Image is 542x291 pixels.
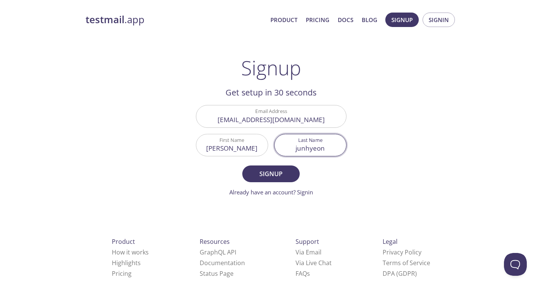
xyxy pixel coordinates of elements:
a: Pricing [112,269,132,278]
h1: Signup [241,56,301,79]
h2: Get setup in 30 seconds [196,86,346,99]
a: Documentation [200,259,245,267]
a: Pricing [306,15,329,25]
a: Blog [362,15,377,25]
button: Signup [242,165,299,182]
a: Via Live Chat [296,259,332,267]
span: s [307,269,310,278]
a: Docs [338,15,353,25]
span: Support [296,237,319,246]
button: Signup [385,13,419,27]
span: Legal [383,237,397,246]
a: GraphQL API [200,248,236,256]
a: Via Email [296,248,321,256]
span: Signup [391,15,413,25]
a: How it works [112,248,149,256]
a: Privacy Policy [383,248,421,256]
a: Highlights [112,259,141,267]
button: Signin [423,13,455,27]
a: DPA (GDPR) [383,269,417,278]
a: Terms of Service [383,259,430,267]
a: FAQ [296,269,310,278]
span: Signin [429,15,449,25]
a: Already have an account? Signin [229,188,313,196]
strong: testmail [86,13,124,26]
span: Signup [251,169,291,179]
iframe: Help Scout Beacon - Open [504,253,527,276]
span: Product [112,237,135,246]
span: Resources [200,237,230,246]
a: Product [270,15,297,25]
a: Status Page [200,269,234,278]
a: testmail.app [86,13,264,26]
